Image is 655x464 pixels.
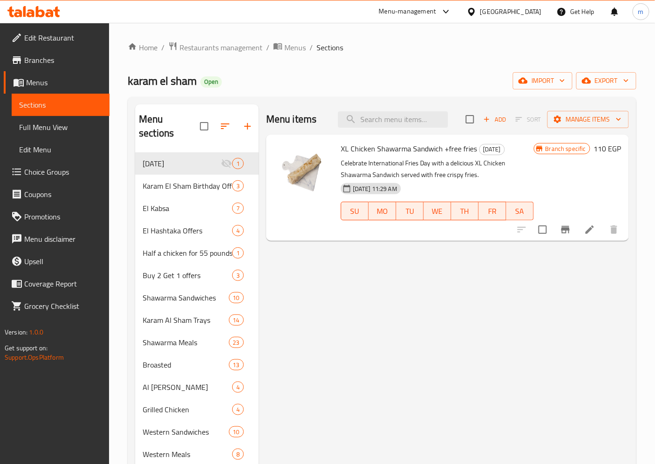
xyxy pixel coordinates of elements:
span: m [638,7,644,17]
a: Menu disclaimer [4,228,110,250]
span: Sections [317,42,343,53]
a: Support.OpsPlatform [5,351,64,363]
div: Menu-management [379,6,436,17]
div: items [232,180,244,191]
span: Shawarma Sandwiches [143,292,228,303]
span: 3 [233,271,243,280]
span: Select section first [510,112,547,127]
button: import [513,72,572,89]
button: TH [451,202,479,220]
span: Upsell [24,256,102,267]
span: Grocery Checklist [24,300,102,312]
span: karam el sham [128,70,197,91]
span: Choice Groups [24,166,102,177]
span: Western Sandwiches [143,426,228,437]
span: SU [345,205,365,218]
div: items [232,247,244,259]
p: Celebrate International Fries Day with a delicious XL Chicken Shawarma Sandwich served with free ... [341,157,534,181]
span: TU [400,205,420,218]
span: [DATE] [480,144,504,155]
span: 14 [229,316,243,325]
span: Shawarma Meals [143,337,228,348]
div: Karam El Sham Birthday Offers 25%3 [135,175,259,197]
span: Grilled Chicken [143,404,232,415]
span: El Hashtaka Offers [143,225,232,236]
span: XL Chicken Shawarma Sandwich +free fries [341,142,477,156]
span: Edit Restaurant [24,32,102,43]
span: TH [455,205,475,218]
a: Coverage Report [4,273,110,295]
span: Select section [460,109,480,129]
div: potato day [143,158,221,169]
span: Menus [26,77,102,88]
div: items [229,314,244,326]
span: Menus [284,42,306,53]
div: Al [PERSON_NAME]4 [135,376,259,398]
span: 10 [229,428,243,437]
span: Half a chicken for 55 pounds [143,247,232,259]
span: Select to update [533,220,552,239]
button: delete [603,218,625,241]
span: Buy 2 Get 1 offers [143,270,232,281]
span: MO [372,205,393,218]
button: SA [506,202,534,220]
h2: Menu items [266,112,317,126]
div: Buy 2 Get 1 offers3 [135,264,259,287]
a: Full Menu View [12,116,110,138]
span: 4 [233,226,243,235]
span: [DATE] 11:29 AM [349,184,401,193]
span: El Kabsa [143,203,232,214]
div: items [229,359,244,370]
div: Shawarma Sandwiches10 [135,287,259,309]
span: Western Meals [143,449,232,460]
span: Al [PERSON_NAME] [143,382,232,393]
span: [DATE] [143,158,221,169]
div: potato day [479,144,505,155]
span: 1.0.0 [29,326,43,338]
div: items [232,382,244,393]
span: 10 [229,293,243,302]
a: Menus [273,41,306,54]
div: items [232,225,244,236]
span: 1 [233,159,243,168]
span: Menu disclaimer [24,233,102,245]
div: Western Sandwiches10 [135,421,259,443]
span: 3 [233,182,243,191]
span: Manage items [555,114,621,125]
a: Edit Restaurant [4,27,110,49]
span: Full Menu View [19,122,102,133]
span: Broasted [143,359,228,370]
div: Al Maria [143,382,232,393]
img: XL Chicken Shawarma Sandwich +free fries [274,142,333,202]
div: Grilled Chicken4 [135,398,259,421]
span: Get support on: [5,342,48,354]
div: Broasted13 [135,354,259,376]
li: / [161,42,165,53]
a: Menus [4,71,110,94]
li: / [266,42,269,53]
span: 7 [233,204,243,213]
span: Version: [5,326,28,338]
span: Add item [480,112,510,127]
div: Karam Al Sham Trays14 [135,309,259,331]
a: Grocery Checklist [4,295,110,317]
a: Edit menu item [584,224,595,235]
a: Home [128,42,158,53]
span: Branches [24,55,102,66]
div: [DATE]1 [135,152,259,175]
a: Edit Menu [12,138,110,161]
div: items [232,203,244,214]
div: Shawarma Meals23 [135,331,259,354]
button: FR [479,202,506,220]
a: Upsell [4,250,110,273]
h6: 110 EGP [594,142,621,155]
button: Branch-specific-item [554,218,577,241]
input: search [338,111,448,128]
span: 1 [233,249,243,258]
